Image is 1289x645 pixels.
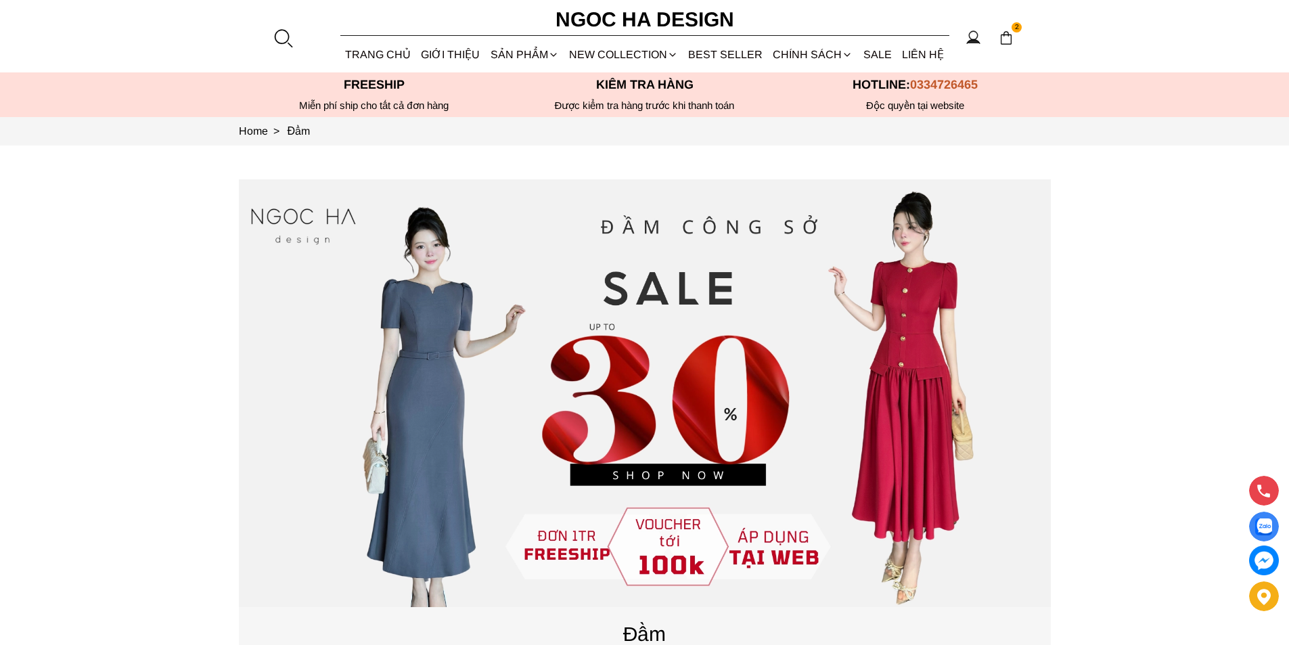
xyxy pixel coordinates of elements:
font: Kiểm tra hàng [596,78,694,91]
a: Link to Đầm [288,125,311,137]
a: Link to Home [239,125,288,137]
a: LIÊN HỆ [897,37,949,72]
img: Display image [1255,518,1272,535]
div: SẢN PHẨM [485,37,564,72]
span: 2 [1012,22,1022,33]
p: Được kiểm tra hàng trước khi thanh toán [510,99,780,112]
span: > [268,125,285,137]
p: Freeship [239,78,510,92]
a: SALE [858,37,897,72]
a: TRANG CHỦ [340,37,416,72]
a: BEST SELLER [683,37,768,72]
div: Miễn phí ship cho tất cả đơn hàng [239,99,510,112]
h6: Độc quyền tại website [780,99,1051,112]
a: GIỚI THIỆU [416,37,485,72]
span: 0334726465 [910,78,978,91]
a: Display image [1249,512,1279,541]
p: Hotline: [780,78,1051,92]
div: Chính sách [768,37,858,72]
img: img-CART-ICON-ksit0nf1 [999,30,1014,45]
a: NEW COLLECTION [564,37,683,72]
a: Ngoc Ha Design [543,3,746,36]
a: messenger [1249,546,1279,575]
